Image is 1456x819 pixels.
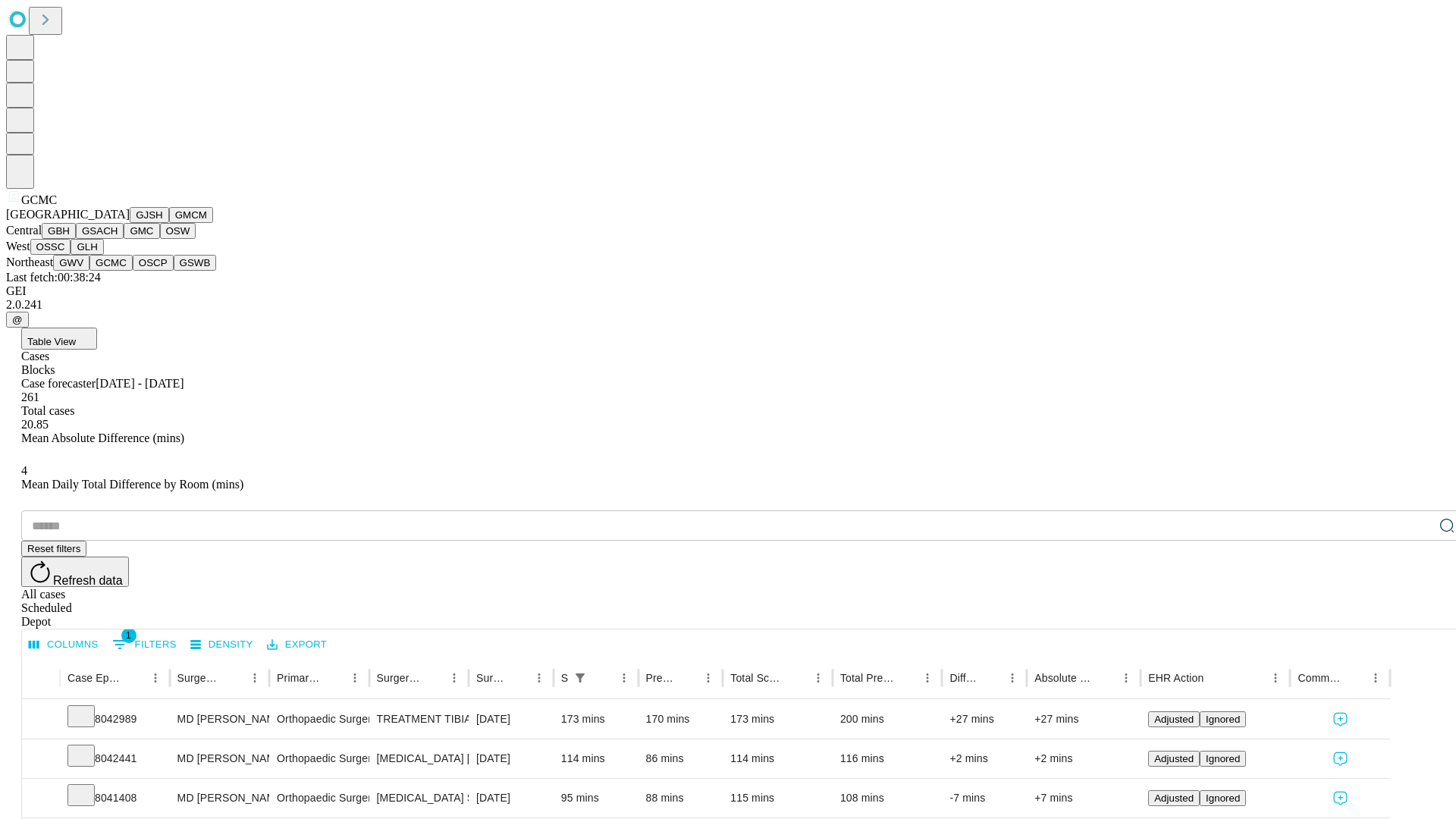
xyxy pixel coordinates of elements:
[21,328,97,350] button: Table View
[277,739,361,778] div: Orthopaedic Surgery
[613,667,635,689] button: Menu
[917,667,938,689] button: Menu
[244,667,265,689] button: Menu
[949,700,1019,739] div: +27 mins
[1034,700,1133,739] div: +27 mins
[21,431,184,444] span: Mean Absolute Difference (mins)
[6,298,1450,312] div: 2.0.241
[67,672,122,684] div: Case Epic Id
[21,541,86,557] button: Reset filters
[698,667,719,689] button: Menu
[377,672,421,684] div: Surgery Name
[949,779,1019,817] div: -7 mins
[529,667,550,689] button: Menu
[730,779,825,817] div: 115 mins
[6,224,42,237] span: Central
[67,739,162,778] div: 8042441
[476,700,546,739] div: [DATE]
[21,377,96,390] span: Case forecaster
[187,633,257,657] button: Density
[89,255,133,271] button: GCMC
[30,786,52,812] button: Expand
[21,404,74,417] span: Total cases
[1200,790,1246,806] button: Ignored
[561,672,568,684] div: Scheduled In Room Duration
[840,779,935,817] div: 108 mins
[981,667,1002,689] button: Sort
[476,739,546,778] div: [DATE]
[1365,667,1386,689] button: Menu
[174,255,217,271] button: GSWB
[67,700,162,739] div: 8042989
[177,672,221,684] div: Surgeon Name
[67,779,162,817] div: 8041408
[561,700,631,739] div: 173 mins
[1002,667,1023,689] button: Menu
[1034,739,1133,778] div: +2 mins
[1148,672,1203,684] div: EHR Action
[1034,672,1093,684] div: Absolute Difference
[96,377,184,390] span: [DATE] - [DATE]
[53,255,89,271] button: GWV
[646,739,716,778] div: 86 mins
[646,672,676,684] div: Predicted In Room Duration
[177,779,262,817] div: MD [PERSON_NAME]
[570,667,591,689] div: 1 active filter
[145,667,166,689] button: Menu
[949,739,1019,778] div: +2 mins
[561,779,631,817] div: 95 mins
[730,700,825,739] div: 173 mins
[160,223,196,239] button: OSW
[344,667,366,689] button: Menu
[277,700,361,739] div: Orthopaedic Surgery
[476,779,546,817] div: [DATE]
[1206,714,1240,725] span: Ignored
[71,239,103,255] button: GLH
[476,672,506,684] div: Surgery Date
[1148,711,1200,727] button: Adjusted
[6,256,53,268] span: Northeast
[840,672,895,684] div: Total Predicted Duration
[277,779,361,817] div: Orthopaedic Surgery
[1200,711,1246,727] button: Ignored
[21,464,27,477] span: 4
[786,667,808,689] button: Sort
[1206,753,1240,764] span: Ignored
[177,700,262,739] div: MD [PERSON_NAME]
[124,667,145,689] button: Sort
[1154,753,1194,764] span: Adjusted
[561,739,631,778] div: 114 mins
[1205,667,1226,689] button: Sort
[133,255,174,271] button: OSCP
[6,208,130,221] span: [GEOGRAPHIC_DATA]
[507,667,529,689] button: Sort
[646,700,716,739] div: 170 mins
[124,223,159,239] button: GMC
[676,667,698,689] button: Sort
[277,672,321,684] div: Primary Service
[21,557,129,587] button: Refresh data
[1298,672,1341,684] div: Comments
[169,207,213,223] button: GMCM
[444,667,465,689] button: Menu
[422,667,444,689] button: Sort
[27,543,80,554] span: Reset filters
[30,239,71,255] button: OSSC
[1148,751,1200,767] button: Adjusted
[377,700,461,739] div: TREATMENT TIBIAL FRACTURE BY INTRAMEDULLARY IMPLANT
[592,667,613,689] button: Sort
[570,667,591,689] button: Show filters
[30,707,52,733] button: Expand
[646,779,716,817] div: 88 mins
[840,739,935,778] div: 116 mins
[53,574,123,587] span: Refresh data
[6,271,101,284] span: Last fetch: 00:38:24
[808,667,829,689] button: Menu
[840,700,935,739] div: 200 mins
[730,672,785,684] div: Total Scheduled Duration
[27,336,76,347] span: Table View
[323,667,344,689] button: Sort
[377,779,461,817] div: [MEDICAL_DATA] SKIN [MEDICAL_DATA] AND MUSCLE
[1034,779,1133,817] div: +7 mins
[108,632,180,657] button: Show filters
